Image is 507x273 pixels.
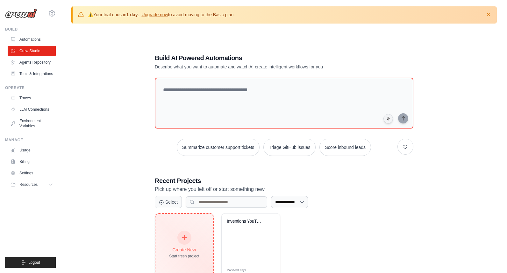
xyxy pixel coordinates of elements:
[155,176,413,185] h3: Recent Projects
[5,9,37,18] img: Logo
[319,139,371,156] button: Score inbound leads
[19,182,38,187] span: Resources
[383,114,393,123] button: Click to speak your automation idea
[8,69,56,79] a: Tools & Integrations
[397,139,413,155] button: Get new suggestions
[8,145,56,155] a: Usage
[265,268,270,273] span: Edit
[28,260,40,265] span: Logout
[88,12,93,17] strong: ⚠️
[263,139,316,156] button: Triage GitHub issues
[155,196,182,208] button: Select
[8,157,56,167] a: Billing
[141,12,168,17] a: Upgrade now
[8,57,56,67] a: Agents Repository
[5,85,56,90] div: Operate
[8,34,56,45] a: Automations
[155,185,413,193] p: Pick up where you left off or start something new
[5,137,56,143] div: Manage
[227,268,246,273] span: Modified 7 days
[8,104,56,115] a: LLM Connections
[8,46,56,56] a: Crew Studio
[227,219,265,224] div: Inventions YouTube Shorts Automation
[88,11,235,18] p: Your trial ends in . to avoid moving to the Basic plan.
[5,257,56,268] button: Logout
[169,254,199,259] div: Start fresh project
[126,12,138,17] strong: 1 day
[8,93,56,103] a: Traces
[177,139,260,156] button: Summarize customer support tickets
[5,27,56,32] div: Build
[8,116,56,131] a: Environment Variables
[155,53,369,62] h1: Build AI Powered Automations
[8,179,56,190] button: Resources
[169,247,199,253] div: Create New
[8,168,56,178] a: Settings
[155,64,369,70] p: Describe what you want to automate and watch AI create intelligent workflows for you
